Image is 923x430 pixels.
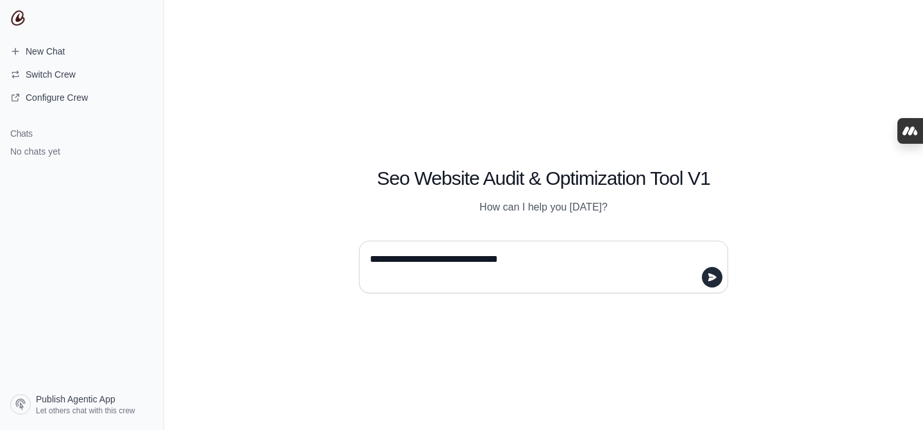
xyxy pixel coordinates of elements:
[359,200,728,215] p: How can I help you [DATE]?
[26,68,76,81] span: Switch Crew
[10,10,26,26] img: CrewAI Logo
[859,368,923,430] iframe: Chat Widget
[5,87,158,108] a: Configure Crew
[5,389,158,420] a: Publish Agentic App Let others chat with this crew
[26,91,88,104] span: Configure Crew
[5,64,158,85] button: Switch Crew
[36,393,115,406] span: Publish Agentic App
[359,167,728,190] h1: Seo Website Audit & Optimization Tool V1
[5,41,158,62] a: New Chat
[36,406,135,416] span: Let others chat with this crew
[26,45,65,58] span: New Chat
